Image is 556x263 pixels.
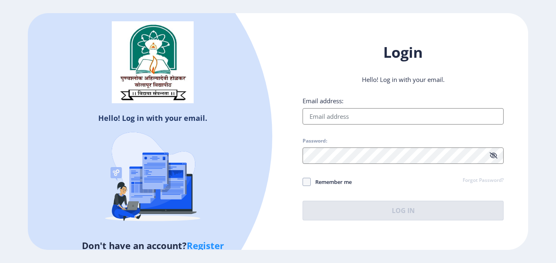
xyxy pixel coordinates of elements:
a: Forgot Password? [463,177,504,184]
label: Email address: [303,97,344,105]
img: solapur_logo.png [112,21,194,103]
img: Recruitment%20Agencies%20(%20verification).svg [81,116,224,239]
label: Password: [303,138,327,144]
h1: Login [303,43,504,62]
input: Email address [303,108,504,125]
a: Register [187,239,224,252]
h5: Don't have an account? [34,239,272,252]
p: Hello! Log in with your email. [303,75,504,84]
button: Log In [303,201,504,220]
span: Remember me [311,177,352,187]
